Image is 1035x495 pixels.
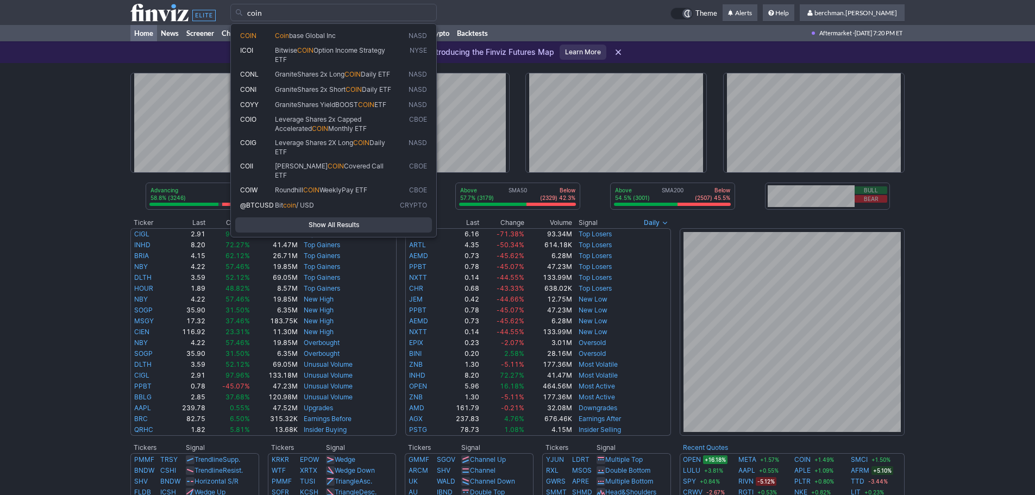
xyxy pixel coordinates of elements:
[134,455,154,463] a: PMMF
[362,85,391,93] span: Daily ETF
[240,115,256,123] span: COIO
[851,476,864,487] a: TTD
[230,23,437,237] div: Search
[225,295,250,303] span: 57.46%
[794,465,811,476] a: APLE
[470,455,506,463] a: Channel Up
[359,477,372,485] span: Asc.
[272,477,292,485] a: PMMF
[442,240,480,250] td: 4.35
[134,317,154,325] a: MSGY
[134,425,153,434] a: QRHC
[168,337,206,348] td: 4.22
[275,32,289,40] span: Coin
[283,201,296,209] span: coin
[497,295,524,303] span: -44.66%
[560,45,606,60] a: Learn More
[442,283,480,294] td: 0.68
[579,273,612,281] a: Top Losers
[225,241,250,249] span: 72.27%
[409,455,429,463] a: GMMF
[304,273,340,281] a: Top Gainers
[614,186,731,203] div: SMA200
[275,46,297,54] span: Bitwise
[579,339,606,347] a: Oversold
[738,454,756,465] a: META
[206,217,251,228] th: Change
[168,305,206,316] td: 35.90
[344,70,361,78] span: COIN
[225,339,250,347] span: 57.46%
[442,316,480,327] td: 0.73
[409,70,427,79] span: NASD
[275,115,361,133] span: Leverage Shares 2x Capped Accelerated
[579,252,612,260] a: Top Losers
[168,272,206,283] td: 3.59
[218,25,247,41] a: Charts
[275,46,385,64] span: Option Income Strategy ETF
[497,317,524,325] span: -45.62%
[525,327,573,337] td: 133.99M
[683,465,700,476] a: LULU
[572,477,589,485] a: APRE
[470,477,515,485] a: Channel Down
[275,101,358,109] span: GraniteShares YieldBOOST
[134,393,152,401] a: BBLG
[361,70,390,78] span: Daily ETF
[304,252,340,260] a: Top Gainers
[195,477,239,485] a: Horizontal S/R
[409,295,423,303] a: JEM
[250,337,298,348] td: 19.85M
[296,201,314,209] span: / USD
[738,476,754,487] a: RIVN
[304,382,353,390] a: Unusual Volume
[525,228,573,240] td: 93.34M
[168,228,206,240] td: 2.91
[304,284,340,292] a: Top Gainers
[409,262,426,271] a: PPBT
[195,466,243,474] a: TrendlineResist.
[460,186,494,194] p: Above
[409,32,427,41] span: NASD
[409,115,427,133] span: CBOE
[304,360,353,368] a: Unusual Volume
[134,404,151,412] a: AAPL
[160,455,178,463] a: TRSY
[409,306,426,314] a: PPBT
[304,349,340,358] a: Overbought
[683,476,696,487] a: SPY
[134,295,148,303] a: NBY
[409,252,428,260] a: AEMD
[130,25,157,41] a: Home
[374,101,386,109] span: ETF
[409,382,427,390] a: OPEN
[525,294,573,305] td: 12.75M
[235,217,432,233] a: Show All Results
[814,9,897,17] span: berchman.[PERSON_NAME]
[424,25,453,41] a: Crypto
[683,443,728,452] a: Recent Quotes
[409,317,428,325] a: AEMD
[225,252,250,260] span: 62.12%
[851,454,868,465] a: SMCI
[470,466,495,474] a: Channel
[442,228,480,240] td: 6.16
[497,241,524,249] span: -50.34%
[572,455,589,463] a: LDRT
[225,328,250,336] span: 23.31%
[312,124,328,133] span: COIN
[275,186,303,194] span: Roundhill
[346,85,362,93] span: COIN
[400,201,427,210] span: Crypto
[250,240,298,250] td: 41.47M
[134,477,148,485] a: SHV
[437,455,455,463] a: SGOV
[525,283,573,294] td: 638.02K
[304,295,334,303] a: New High
[250,305,298,316] td: 6.35M
[335,466,375,474] a: Wedge Down
[304,371,353,379] a: Unusual Volume
[579,393,615,401] a: Most Active
[134,230,149,238] a: CIGL
[195,455,223,463] span: Trendline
